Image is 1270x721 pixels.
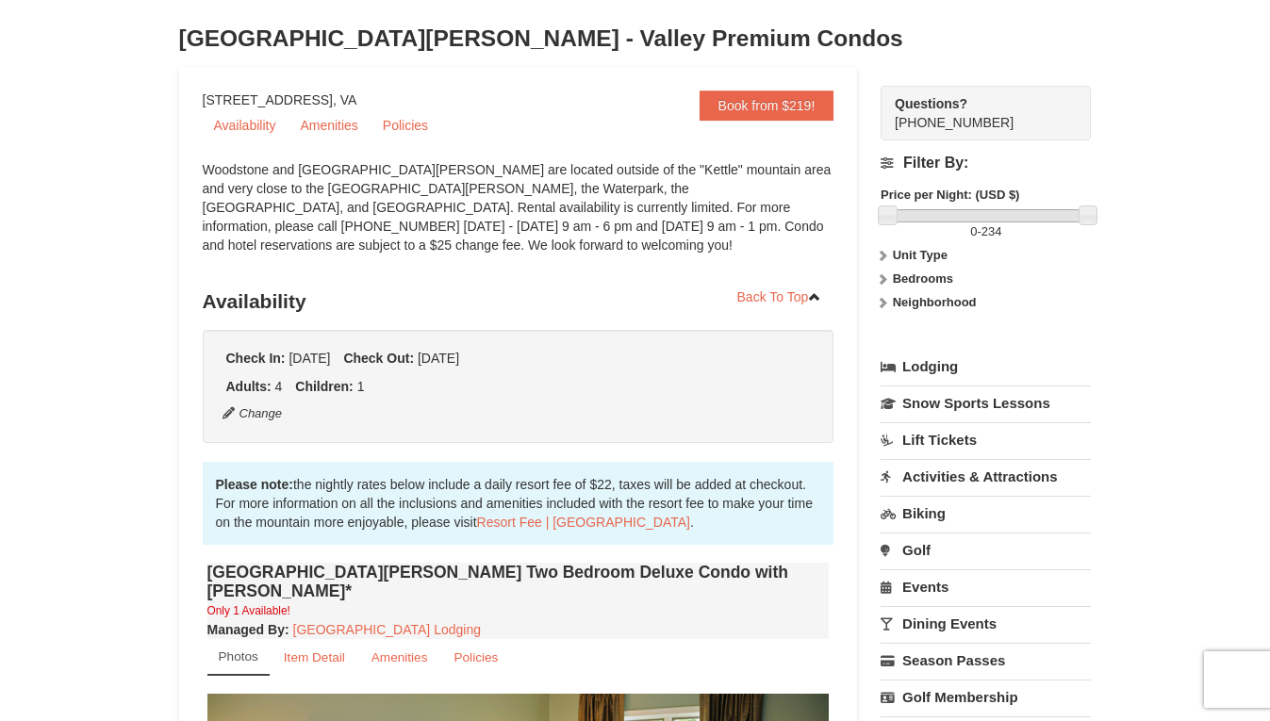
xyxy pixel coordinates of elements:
[477,515,690,530] a: Resort Fee | [GEOGRAPHIC_DATA]
[207,639,270,676] a: Photos
[418,351,459,366] span: [DATE]
[441,639,510,676] a: Policies
[203,283,834,320] h3: Availability
[881,155,1091,172] h4: Filter By:
[207,622,289,637] strong: :
[284,650,345,664] small: Item Detail
[226,379,272,394] strong: Adults:
[881,385,1091,420] a: Snow Sports Lessons
[343,351,414,366] strong: Check Out:
[895,94,1057,130] span: [PHONE_NUMBER]
[881,459,1091,494] a: Activities & Attractions
[881,188,1019,202] strong: Price per Night: (USD $)
[454,650,498,664] small: Policies
[881,533,1091,567] a: Golf
[881,422,1091,457] a: Lift Tickets
[226,351,286,366] strong: Check In:
[207,604,290,617] small: Only 1 Available!
[289,111,369,139] a: Amenities
[893,248,948,262] strong: Unit Type
[881,222,1091,241] label: -
[881,643,1091,678] a: Season Passes
[275,379,283,394] span: 4
[881,350,1091,384] a: Lodging
[203,462,834,545] div: the nightly rates below include a daily resort fee of $22, taxes will be added at checkout. For m...
[981,224,1002,238] span: 234
[893,271,953,286] strong: Bedrooms
[970,224,977,238] span: 0
[207,622,285,637] span: Managed By
[881,606,1091,641] a: Dining Events
[216,477,293,492] strong: Please note:
[895,96,967,111] strong: Questions?
[272,639,357,676] a: Item Detail
[893,295,977,309] strong: Neighborhood
[179,20,1092,57] h3: [GEOGRAPHIC_DATA][PERSON_NAME] - Valley Premium Condos
[219,649,258,664] small: Photos
[293,622,481,637] a: [GEOGRAPHIC_DATA] Lodging
[371,111,439,139] a: Policies
[881,680,1091,714] a: Golf Membership
[881,496,1091,531] a: Biking
[203,111,288,139] a: Availability
[700,90,834,121] a: Book from $219!
[222,403,284,424] button: Change
[359,639,440,676] a: Amenities
[357,379,365,394] span: 1
[207,563,830,600] h4: [GEOGRAPHIC_DATA][PERSON_NAME] Two Bedroom Deluxe Condo with [PERSON_NAME]*
[289,351,330,366] span: [DATE]
[881,569,1091,604] a: Events
[371,650,428,664] small: Amenities
[725,283,834,311] a: Back To Top
[203,160,834,273] div: Woodstone and [GEOGRAPHIC_DATA][PERSON_NAME] are located outside of the "Kettle" mountain area an...
[295,379,353,394] strong: Children:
